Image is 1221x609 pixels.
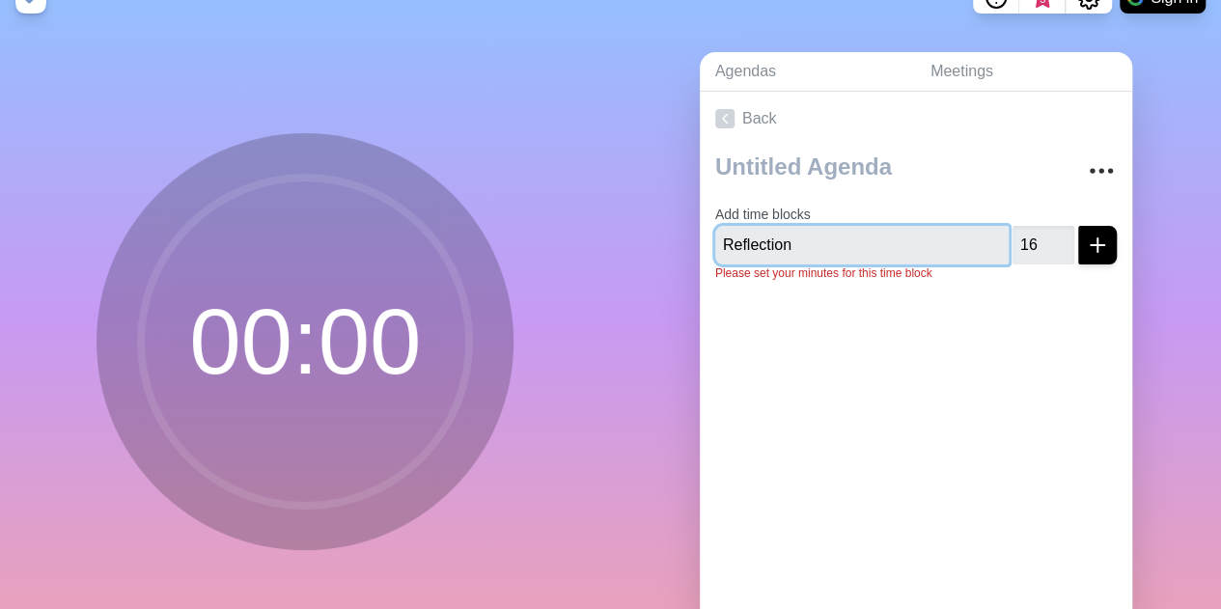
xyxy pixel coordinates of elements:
[915,52,1132,92] a: Meetings
[1013,226,1074,264] input: Mins
[1082,152,1121,190] button: More
[700,52,915,92] a: Agendas
[715,207,811,222] label: Add time blocks
[715,226,1009,264] input: Name
[700,92,1132,146] a: Back
[715,264,1117,282] p: Please set your minutes for this time block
